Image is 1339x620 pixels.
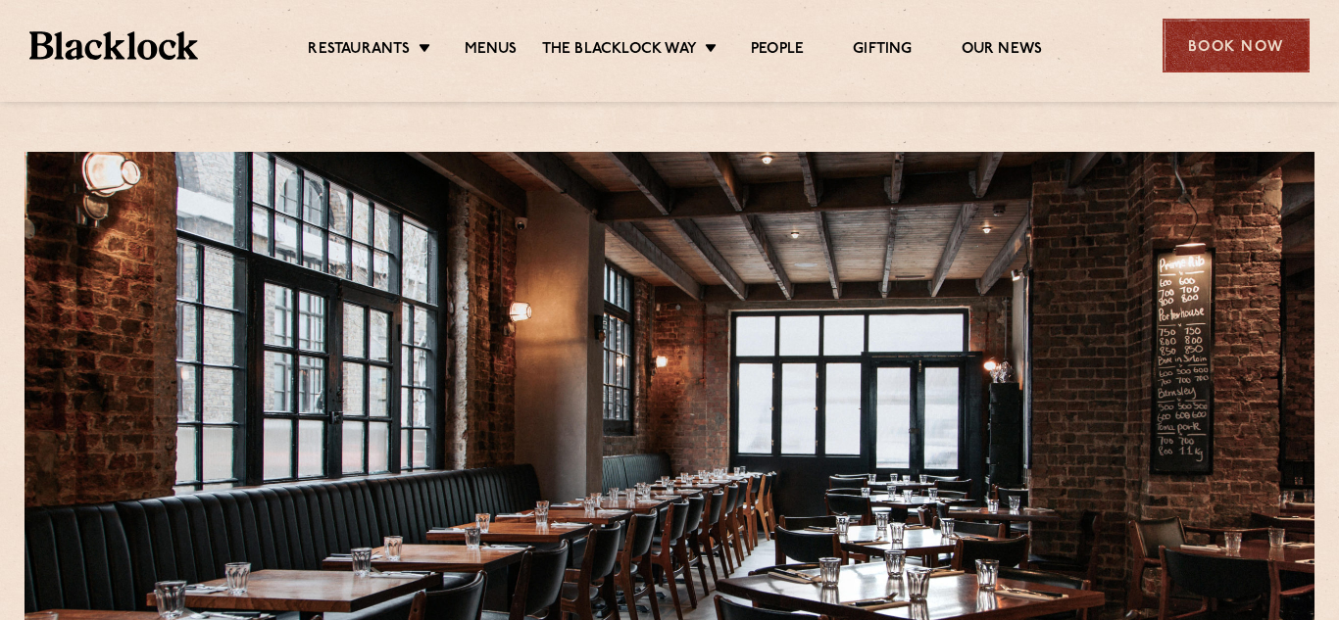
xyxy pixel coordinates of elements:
[465,40,518,62] a: Menus
[853,40,912,62] a: Gifting
[308,40,410,62] a: Restaurants
[962,40,1043,62] a: Our News
[751,40,804,62] a: People
[542,40,697,62] a: The Blacklock Way
[1163,19,1310,72] div: Book Now
[29,31,198,60] img: BL_Textured_Logo-footer-cropped.svg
